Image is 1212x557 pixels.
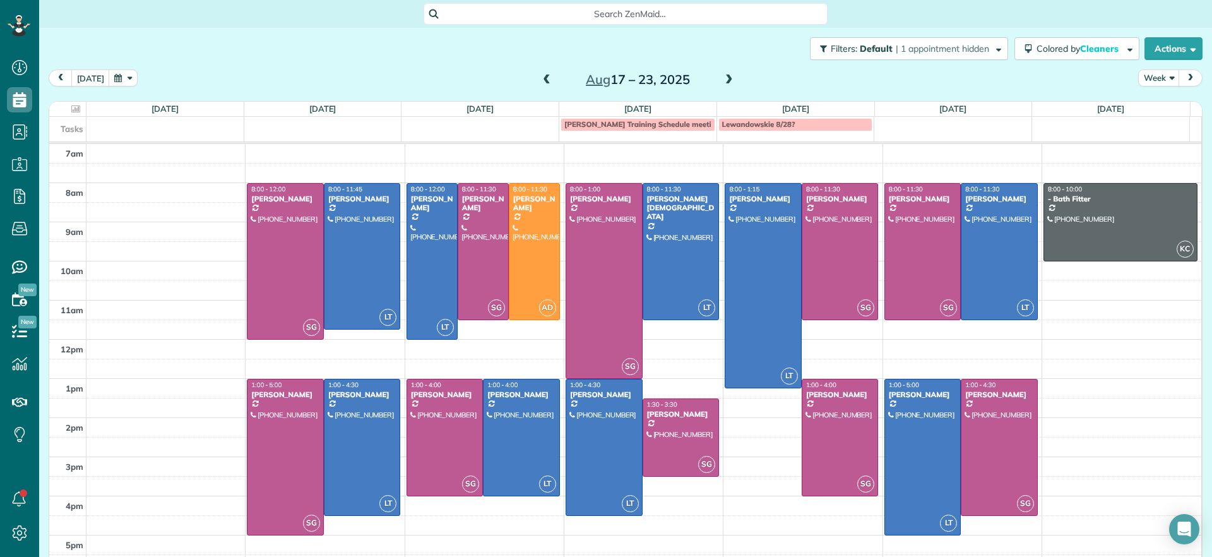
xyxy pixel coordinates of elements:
span: SG [303,515,320,532]
span: 8am [66,188,83,198]
span: SG [857,299,874,316]
div: [PERSON_NAME] [888,390,958,399]
span: AD [539,299,556,316]
span: 1:00 - 4:00 [487,381,518,389]
button: next [1179,69,1203,87]
span: Default [860,43,893,54]
span: 1:00 - 5:00 [251,381,282,389]
a: [DATE] [1097,104,1124,114]
a: [DATE] [782,104,809,114]
a: [DATE] [151,104,179,114]
div: [PERSON_NAME] [487,390,556,399]
div: [PERSON_NAME] [805,195,875,203]
span: 8:00 - 11:30 [462,185,496,193]
span: 1:00 - 4:00 [411,381,441,389]
span: SG [698,456,715,473]
div: [PERSON_NAME] [513,195,556,213]
span: 4pm [66,501,83,511]
span: 5pm [66,540,83,550]
span: 8:00 - 11:30 [647,185,681,193]
button: Week [1138,69,1180,87]
span: 1:00 - 4:30 [570,381,600,389]
span: 1:00 - 4:30 [965,381,995,389]
button: prev [49,69,73,87]
button: Colored byCleaners [1014,37,1139,60]
button: [DATE] [71,69,110,87]
div: [PERSON_NAME] [328,390,397,399]
div: [PERSON_NAME] [888,195,958,203]
h2: 17 – 23, 2025 [559,73,716,87]
span: SG [622,358,639,375]
span: LT [379,495,396,512]
span: SG [1017,495,1034,512]
span: 1pm [66,383,83,393]
div: [PERSON_NAME] [251,195,320,203]
span: SG [857,476,874,493]
span: LT [1017,299,1034,316]
span: Aug [586,71,610,87]
div: [PERSON_NAME] [251,390,320,399]
div: Open Intercom Messenger [1169,514,1199,544]
span: Cleaners [1080,43,1120,54]
span: LT [539,476,556,493]
div: [PERSON_NAME] [410,195,454,213]
span: | 1 appointment hidden [896,43,989,54]
div: [PERSON_NAME] [328,195,397,203]
a: [DATE] [466,104,494,114]
div: [PERSON_NAME] [569,195,639,203]
span: Filters: [831,43,857,54]
span: 8:00 - 11:30 [806,185,840,193]
span: 9am [66,227,83,237]
span: 11am [61,305,83,315]
span: 8:00 - 10:00 [1048,185,1082,193]
span: Colored by [1037,43,1123,54]
div: [PERSON_NAME] [569,390,639,399]
a: [DATE] [309,104,336,114]
span: [PERSON_NAME] Training Schedule meeting? [564,119,723,129]
span: 8:00 - 12:00 [411,185,445,193]
span: 1:30 - 3:30 [647,400,677,409]
div: [PERSON_NAME] [965,195,1034,203]
span: 8:00 - 12:00 [251,185,285,193]
span: 8:00 - 11:30 [513,185,547,193]
span: SG [462,476,479,493]
span: 8:00 - 11:45 [328,185,362,193]
span: LT [622,495,639,512]
button: Actions [1144,37,1203,60]
div: [PERSON_NAME] [965,390,1034,399]
span: 8:00 - 1:15 [729,185,759,193]
div: [PERSON_NAME] [461,195,505,213]
span: LT [940,515,957,532]
span: LT [698,299,715,316]
div: [PERSON_NAME] [646,410,716,419]
div: - Bath Fitter [1047,195,1194,203]
span: LT [379,309,396,326]
span: Lewandowskie 8/28? [722,119,795,129]
span: 1:00 - 4:30 [328,381,359,389]
a: [DATE] [939,104,966,114]
a: Filters: Default | 1 appointment hidden [804,37,1008,60]
span: SG [940,299,957,316]
button: Filters: Default | 1 appointment hidden [810,37,1008,60]
span: 1:00 - 4:00 [806,381,836,389]
span: SG [488,299,505,316]
div: [PERSON_NAME] [805,390,875,399]
span: 12pm [61,344,83,354]
span: New [18,316,37,328]
span: 7am [66,148,83,159]
div: [PERSON_NAME][DEMOGRAPHIC_DATA] [646,195,716,222]
span: LT [781,368,798,385]
span: 2pm [66,422,83,433]
span: 1:00 - 5:00 [889,381,919,389]
span: SG [303,319,320,336]
span: New [18,284,37,296]
span: 8:00 - 11:30 [965,185,999,193]
span: KC [1177,241,1194,258]
a: [DATE] [624,104,651,114]
span: LT [437,319,454,336]
div: [PERSON_NAME] [410,390,480,399]
div: [PERSON_NAME] [728,195,798,203]
span: 10am [61,266,83,276]
span: 8:00 - 1:00 [570,185,600,193]
span: 8:00 - 11:30 [889,185,923,193]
